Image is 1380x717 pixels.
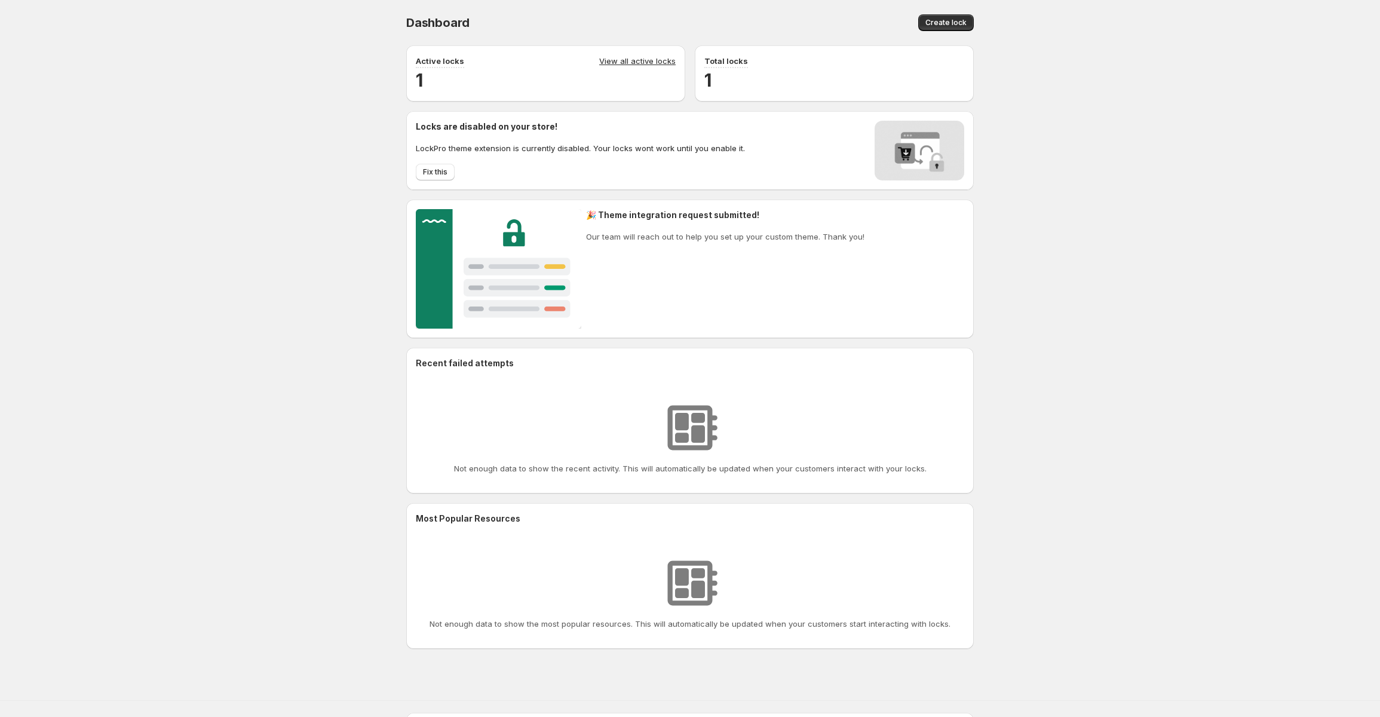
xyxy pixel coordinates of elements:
span: Fix this [423,167,447,177]
span: Create lock [925,18,967,27]
h2: Recent failed attempts [416,357,514,369]
p: Not enough data to show the recent activity. This will automatically be updated when your custome... [454,462,927,474]
img: No resources found [660,398,720,458]
p: Our team will reach out to help you set up your custom theme. Thank you! [586,231,864,243]
p: LockPro theme extension is currently disabled. Your locks wont work until you enable it. [416,142,745,154]
h2: 1 [416,68,676,92]
a: View all active locks [599,55,676,68]
img: Locks disabled [875,121,964,180]
button: Fix this [416,164,455,180]
p: Not enough data to show the most popular resources. This will automatically be updated when your ... [430,618,950,630]
button: Create lock [918,14,974,31]
h2: Locks are disabled on your store! [416,121,745,133]
h2: Most Popular Resources [416,513,964,525]
h2: 🎉 Theme integration request submitted! [586,209,864,221]
h2: 1 [704,68,964,92]
img: Customer support [416,209,581,329]
p: Total locks [704,55,748,67]
span: Dashboard [406,16,470,30]
img: No resources found [660,553,720,613]
p: Active locks [416,55,464,67]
